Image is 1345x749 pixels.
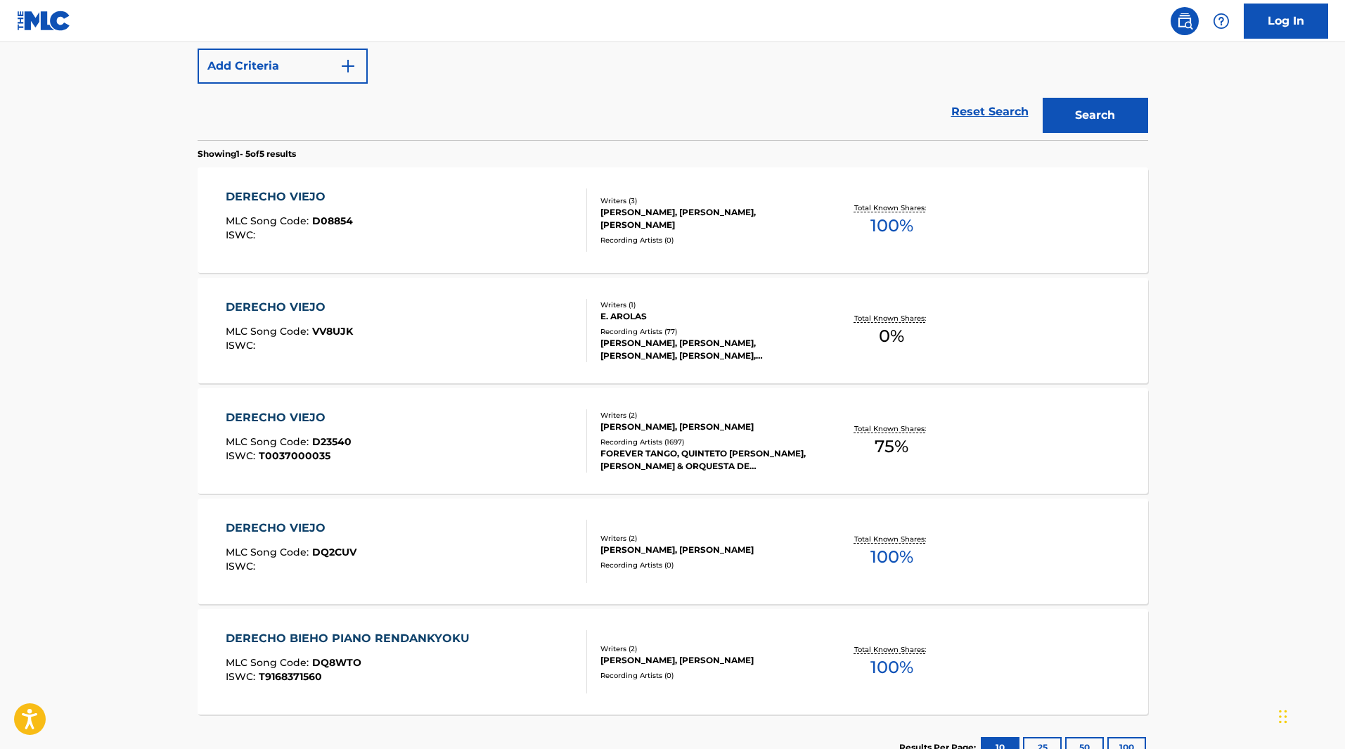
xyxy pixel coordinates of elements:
[259,449,330,462] span: T0037000035
[1043,98,1148,133] button: Search
[312,215,353,227] span: D08854
[226,215,312,227] span: MLC Song Code :
[226,409,352,426] div: DERECHO VIEJO
[1275,681,1345,749] iframe: Chat Widget
[198,609,1148,715] a: DERECHO BIEHO PIANO RENDANKYOKUMLC Song Code:DQ8WTOISWC:T9168371560Writers (2)[PERSON_NAME], [PER...
[600,300,813,310] div: Writers ( 1 )
[854,534,929,544] p: Total Known Shares:
[600,206,813,231] div: [PERSON_NAME], [PERSON_NAME], [PERSON_NAME]
[226,339,259,352] span: ISWC :
[226,435,312,448] span: MLC Song Code :
[854,644,929,655] p: Total Known Shares:
[600,235,813,245] div: Recording Artists ( 0 )
[312,656,361,669] span: DQ8WTO
[259,670,322,683] span: T9168371560
[870,544,913,570] span: 100 %
[226,520,356,537] div: DERECHO VIEJO
[226,630,477,647] div: DERECHO BIEHO PIANO RENDANKYOKU
[600,437,813,447] div: Recording Artists ( 1697 )
[870,655,913,680] span: 100 %
[226,449,259,462] span: ISWC :
[854,313,929,324] p: Total Known Shares:
[198,499,1148,604] a: DERECHO VIEJOMLC Song Code:DQ2CUVISWC:Writers (2)[PERSON_NAME], [PERSON_NAME]Recording Artists (0...
[226,560,259,572] span: ISWC :
[600,310,813,323] div: E. AROLAS
[600,560,813,570] div: Recording Artists ( 0 )
[198,278,1148,383] a: DERECHO VIEJOMLC Song Code:VV8UJKISWC:Writers (1)E. AROLASRecording Artists (77)[PERSON_NAME], [P...
[198,49,368,84] button: Add Criteria
[226,299,353,316] div: DERECHO VIEJO
[226,325,312,338] span: MLC Song Code :
[600,196,813,206] div: Writers ( 3 )
[879,324,904,349] span: 0 %
[600,337,813,362] div: [PERSON_NAME], [PERSON_NAME], [PERSON_NAME], [PERSON_NAME], [PERSON_NAME]
[600,421,813,433] div: [PERSON_NAME], [PERSON_NAME]
[875,434,908,459] span: 75 %
[944,96,1036,127] a: Reset Search
[600,533,813,544] div: Writers ( 2 )
[600,410,813,421] div: Writers ( 2 )
[226,656,312,669] span: MLC Song Code :
[600,654,813,667] div: [PERSON_NAME], [PERSON_NAME]
[1171,7,1199,35] a: Public Search
[340,58,356,75] img: 9d2ae6d4665cec9f34b9.svg
[226,546,312,558] span: MLC Song Code :
[312,435,352,448] span: D23540
[226,188,353,205] div: DERECHO VIEJO
[312,546,356,558] span: DQ2CUV
[600,326,813,337] div: Recording Artists ( 77 )
[1213,13,1230,30] img: help
[198,167,1148,273] a: DERECHO VIEJOMLC Song Code:D08854ISWC:Writers (3)[PERSON_NAME], [PERSON_NAME], [PERSON_NAME]Recor...
[226,229,259,241] span: ISWC :
[226,670,259,683] span: ISWC :
[1279,696,1287,738] div: Glisser
[1176,13,1193,30] img: search
[854,423,929,434] p: Total Known Shares:
[1275,681,1345,749] div: Widget de chat
[198,388,1148,494] a: DERECHO VIEJOMLC Song Code:D23540ISWC:T0037000035Writers (2)[PERSON_NAME], [PERSON_NAME]Recording...
[312,325,353,338] span: VV8UJK
[1207,7,1235,35] div: Help
[870,213,913,238] span: 100 %
[198,148,296,160] p: Showing 1 - 5 of 5 results
[17,11,71,31] img: MLC Logo
[854,203,929,213] p: Total Known Shares:
[600,670,813,681] div: Recording Artists ( 0 )
[600,544,813,556] div: [PERSON_NAME], [PERSON_NAME]
[1244,4,1328,39] a: Log In
[600,447,813,473] div: FOREVER TANGO, QUINTETO [PERSON_NAME], [PERSON_NAME] & ORQUESTA DE [PERSON_NAME], ORQUESTA [PERSO...
[600,644,813,654] div: Writers ( 2 )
